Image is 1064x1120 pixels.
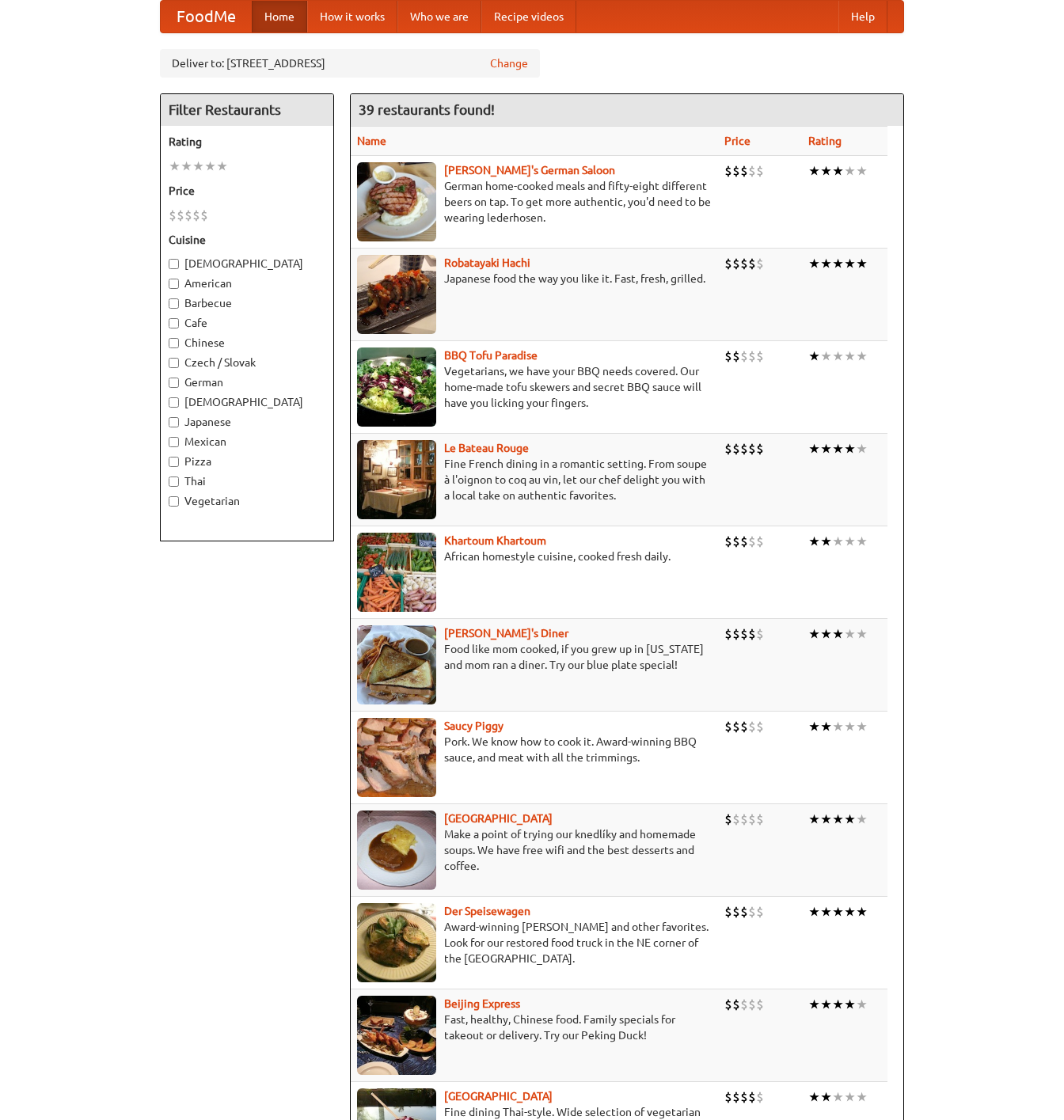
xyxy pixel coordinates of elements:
li: $ [192,207,200,224]
a: How it works [307,1,397,32]
li: $ [169,207,177,224]
li: ★ [832,533,844,550]
li: ★ [844,903,856,921]
li: ★ [808,347,820,365]
li: ★ [832,440,844,457]
li: $ [724,440,732,457]
li: $ [732,903,740,921]
li: ★ [808,903,820,921]
li: ★ [844,811,856,828]
p: Award-winning [PERSON_NAME] and other favorites. Look for our restored food truck in the NE corne... [357,919,712,966]
li: ★ [832,1088,844,1106]
img: czechpoint.jpg [357,811,436,890]
li: ★ [192,158,204,175]
li: $ [756,903,764,921]
h4: Filter Restaurants [161,94,333,126]
li: $ [748,533,756,550]
li: ★ [820,903,832,921]
label: Japanese [169,414,325,430]
li: $ [724,903,732,921]
li: ★ [832,347,844,365]
li: ★ [808,440,820,457]
a: [PERSON_NAME]'s German Saloon [444,164,615,177]
input: Barbecue [169,298,179,309]
li: ★ [216,158,228,175]
li: $ [740,625,748,643]
a: Khartoum Khartoum [444,534,546,547]
li: ★ [856,811,868,828]
li: ★ [832,811,844,828]
label: Cafe [169,315,325,331]
li: ★ [856,903,868,921]
li: $ [756,718,764,735]
a: Saucy Piggy [444,719,503,732]
img: tofuparadise.jpg [357,347,436,427]
a: FoodMe [161,1,252,32]
b: [PERSON_NAME]'s Diner [444,627,568,640]
label: Mexican [169,434,325,450]
li: ★ [856,718,868,735]
li: ★ [844,255,856,272]
b: Der Speisewagen [444,905,530,917]
li: $ [724,347,732,365]
h5: Cuisine [169,232,325,248]
li: ★ [856,440,868,457]
li: $ [748,162,756,180]
a: Who we are [397,1,481,32]
li: ★ [856,625,868,643]
li: ★ [832,903,844,921]
li: $ [732,533,740,550]
li: ★ [808,625,820,643]
p: German home-cooked meals and fifty-eight different beers on tap. To get more authentic, you'd nee... [357,178,712,226]
label: Czech / Slovak [169,355,325,370]
li: $ [740,162,748,180]
img: khartoum.jpg [357,533,436,612]
ng-pluralize: 39 restaurants found! [359,102,495,117]
h5: Price [169,183,325,199]
li: ★ [820,533,832,550]
li: $ [756,533,764,550]
li: ★ [808,996,820,1013]
a: [GEOGRAPHIC_DATA] [444,1090,553,1103]
label: [DEMOGRAPHIC_DATA] [169,256,325,271]
li: $ [740,718,748,735]
li: $ [748,625,756,643]
li: $ [748,996,756,1013]
li: $ [740,1088,748,1106]
li: ★ [820,811,832,828]
li: $ [740,255,748,272]
li: $ [724,1088,732,1106]
input: Japanese [169,417,179,427]
li: ★ [820,162,832,180]
label: Thai [169,473,325,489]
li: ★ [844,996,856,1013]
img: beijing.jpg [357,996,436,1075]
img: sallys.jpg [357,625,436,704]
label: [DEMOGRAPHIC_DATA] [169,394,325,410]
li: $ [732,440,740,457]
input: Vegetarian [169,496,179,507]
li: $ [756,255,764,272]
li: ★ [832,996,844,1013]
li: ★ [844,440,856,457]
li: ★ [808,533,820,550]
a: Home [252,1,307,32]
li: $ [740,903,748,921]
li: ★ [820,718,832,735]
li: $ [740,996,748,1013]
li: $ [748,255,756,272]
li: $ [756,996,764,1013]
li: $ [724,625,732,643]
li: ★ [169,158,180,175]
li: $ [724,162,732,180]
label: American [169,275,325,291]
label: Chinese [169,335,325,351]
li: $ [756,1088,764,1106]
li: ★ [844,162,856,180]
li: $ [732,718,740,735]
input: German [169,378,179,388]
input: Czech / Slovak [169,358,179,368]
li: $ [748,347,756,365]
